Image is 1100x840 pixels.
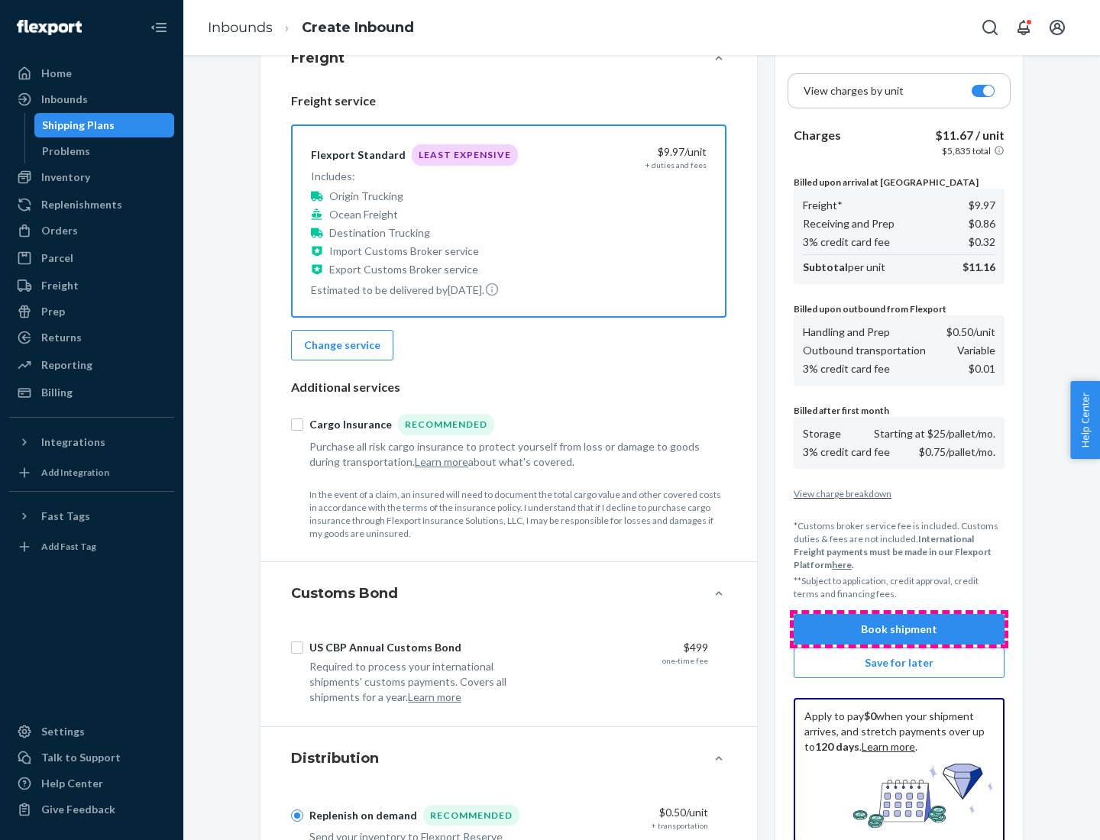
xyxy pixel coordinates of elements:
button: Open notifications [1008,12,1039,43]
a: Inbounds [208,19,273,36]
div: Add Fast Tag [41,540,96,553]
ol: breadcrumbs [196,5,426,50]
button: View charge breakdown [794,487,1005,500]
a: Inbounds [9,87,174,111]
p: Export Customs Broker service [329,262,478,277]
p: $11.67 / unit [935,127,1005,144]
div: Shipping Plans [42,118,115,133]
h4: Distribution [291,748,379,768]
a: Problems [34,139,175,163]
b: Charges [794,128,841,142]
p: Estimated to be delivered by [DATE] . [311,282,518,298]
button: Save for later [794,648,1005,678]
div: Inbounds [41,92,88,107]
div: + duties and fees [645,160,707,170]
div: + transportation [652,820,708,831]
div: Talk to Support [41,750,121,765]
div: Integrations [41,435,105,450]
a: Inventory [9,165,174,189]
p: 3% credit card fee [803,234,890,250]
a: here [832,559,852,570]
div: Billing [41,385,73,400]
p: Ocean Freight [329,207,398,222]
div: Replenish on demand [309,808,417,823]
p: Destination Trucking [329,225,430,241]
div: Inventory [41,170,90,185]
div: Orders [41,223,78,238]
div: Freight [41,278,79,293]
button: Learn more [408,690,461,705]
div: Give Feedback [41,802,115,817]
div: $0.50 /unit [549,805,708,820]
button: Book shipment [794,614,1005,645]
p: Apply to pay when your shipment arrives, and stretch payments over up to . . [804,709,994,754]
button: Change service [291,330,393,360]
div: Returns [41,330,82,345]
div: US CBP Annual Customs Bond [309,640,461,655]
p: $0.86 [969,216,995,231]
button: Open account menu [1042,12,1072,43]
p: $0.75/pallet/mo. [919,444,995,460]
div: Problems [42,144,90,159]
div: Required to process your international shipments' customs payments. Covers all shipments for a year. [309,659,537,705]
div: Prep [41,304,65,319]
div: $499 [549,640,708,655]
p: per unit [803,260,885,275]
button: Integrations [9,430,174,454]
p: Includes: [311,169,518,184]
div: $9.97 /unit [548,144,707,160]
h4: Customs Bond [291,583,398,603]
b: International Freight payments must be made in our Flexport Platform . [794,533,992,570]
a: Create Inbound [302,19,414,36]
p: Additional services [291,379,726,396]
b: $0 [864,709,876,722]
p: Billed upon outbound from Flexport [794,302,1005,315]
a: Settings [9,719,174,744]
p: Storage [803,426,841,441]
p: Receiving and Prep [803,216,895,231]
button: Help Center [1070,381,1100,459]
a: Talk to Support [9,745,174,770]
p: Billed after first month [794,404,1005,417]
div: Flexport Standard [311,147,406,163]
p: Handling and Prep [803,325,890,340]
a: Parcel [9,246,174,270]
a: Orders [9,218,174,243]
p: 3% credit card fee [803,361,890,376]
div: Add Integration [41,466,109,479]
p: 3% credit card fee [803,444,890,460]
div: Settings [41,724,85,739]
button: Fast Tags [9,504,174,528]
p: View charges by unit [804,83,904,99]
div: Home [41,66,72,81]
div: Reporting [41,357,92,373]
div: Purchase all risk cargo insurance to protect yourself from loss or damage to goods during transpo... [309,439,708,470]
a: Freight [9,273,174,298]
div: Fast Tags [41,509,90,524]
p: $11.16 [962,260,995,275]
p: $5,835 total [942,144,991,157]
a: Help Center [9,771,174,796]
input: Cargo InsuranceRecommended [291,418,303,431]
p: Variable [957,343,995,358]
a: Learn more [862,740,915,753]
a: Billing [9,380,174,405]
p: $0.01 [969,361,995,376]
div: Recommended [398,414,494,435]
div: Least Expensive [412,144,518,165]
a: Home [9,61,174,86]
a: Reporting [9,353,174,377]
b: 120 days [815,740,859,753]
a: Shipping Plans [34,113,175,137]
p: Import Customs Broker service [329,244,479,259]
p: Outbound transportation [803,343,926,358]
button: Open Search Box [975,12,1005,43]
p: $0.50 /unit [946,325,995,340]
p: In the event of a claim, an insured will need to document the total cargo value and other covered... [309,488,726,541]
p: *Customs broker service fee is included. Customs duties & fees are not included. [794,519,1005,572]
div: Help Center [41,776,103,791]
div: one-time fee [662,655,708,666]
p: Starting at $25/pallet/mo. [874,426,995,441]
